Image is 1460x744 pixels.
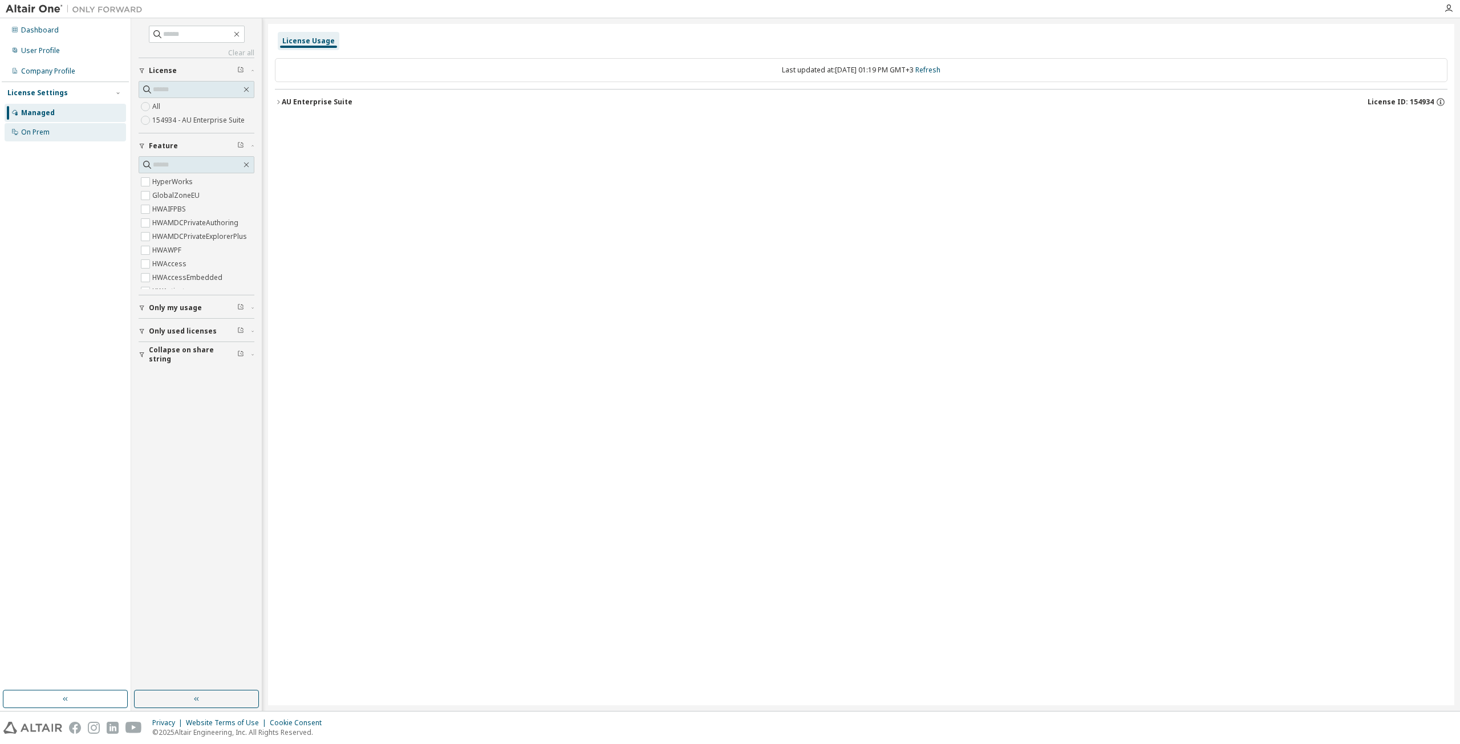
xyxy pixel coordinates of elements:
span: Only used licenses [149,327,217,336]
span: Clear filter [237,350,244,359]
label: HWAWPF [152,243,184,257]
span: License ID: 154934 [1368,97,1434,107]
button: AU Enterprise SuiteLicense ID: 154934 [275,90,1447,115]
label: HWAccessEmbedded [152,271,225,284]
div: On Prem [21,128,50,137]
span: Clear filter [237,303,244,312]
button: Collapse on share string [139,342,254,367]
label: All [152,100,163,113]
p: © 2025 Altair Engineering, Inc. All Rights Reserved. [152,727,328,737]
span: Clear filter [237,141,244,151]
span: Only my usage [149,303,202,312]
div: Company Profile [21,67,75,76]
img: facebook.svg [69,722,81,734]
a: Clear all [139,48,254,58]
button: Feature [139,133,254,158]
div: Managed [21,108,55,117]
div: Website Terms of Use [186,718,270,727]
span: License [149,66,177,75]
div: License Usage [282,36,335,46]
div: Cookie Consent [270,718,328,727]
a: Refresh [915,65,940,75]
span: Collapse on share string [149,345,237,364]
img: instagram.svg [88,722,100,734]
img: linkedin.svg [107,722,119,734]
span: Clear filter [237,327,244,336]
label: GlobalZoneEU [152,189,202,202]
img: altair_logo.svg [3,722,62,734]
div: Dashboard [21,26,59,35]
button: Only my usage [139,295,254,320]
div: Last updated at: [DATE] 01:19 PM GMT+3 [275,58,1447,82]
label: HWAMDCPrivateAuthoring [152,216,241,230]
label: 154934 - AU Enterprise Suite [152,113,247,127]
button: License [139,58,254,83]
img: youtube.svg [125,722,142,734]
label: HWActivate [152,284,191,298]
img: Altair One [6,3,148,15]
button: Only used licenses [139,319,254,344]
div: AU Enterprise Suite [282,97,352,107]
label: HWAccess [152,257,189,271]
label: HWAIFPBS [152,202,188,216]
label: HWAMDCPrivateExplorerPlus [152,230,249,243]
span: Feature [149,141,178,151]
div: User Profile [21,46,60,55]
span: Clear filter [237,66,244,75]
label: HyperWorks [152,175,195,189]
div: Privacy [152,718,186,727]
div: License Settings [7,88,68,97]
